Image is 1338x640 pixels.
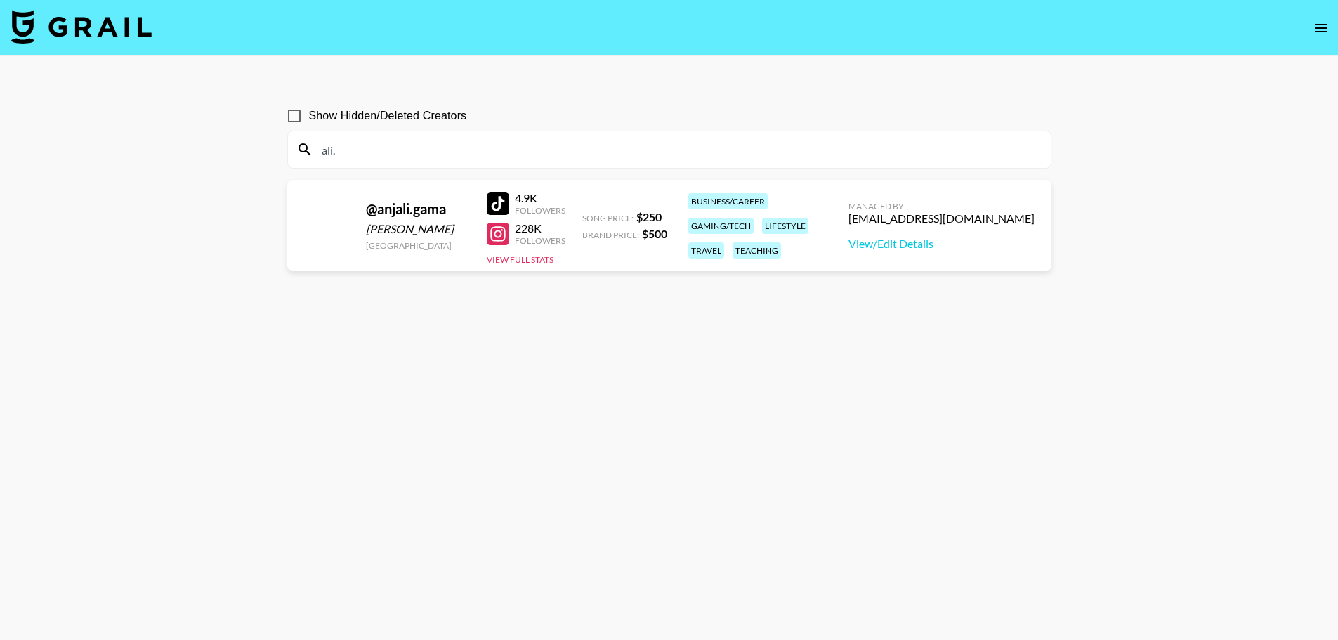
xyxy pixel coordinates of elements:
[1307,14,1335,42] button: open drawer
[688,193,768,209] div: business/career
[848,211,1035,226] div: [EMAIL_ADDRESS][DOMAIN_NAME]
[848,201,1035,211] div: Managed By
[582,213,634,223] span: Song Price:
[733,242,781,259] div: teaching
[11,10,152,44] img: Grail Talent
[688,242,724,259] div: travel
[515,191,565,205] div: 4.9K
[487,254,553,265] button: View Full Stats
[366,240,470,251] div: [GEOGRAPHIC_DATA]
[582,230,639,240] span: Brand Price:
[762,218,808,234] div: lifestyle
[313,138,1042,161] input: Search by User Name
[688,218,754,234] div: gaming/tech
[642,227,667,240] strong: $ 500
[848,237,1035,251] a: View/Edit Details
[515,205,565,216] div: Followers
[515,221,565,235] div: 228K
[366,200,470,218] div: @ anjali.gama
[366,222,470,236] div: [PERSON_NAME]
[636,210,662,223] strong: $ 250
[515,235,565,246] div: Followers
[309,107,467,124] span: Show Hidden/Deleted Creators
